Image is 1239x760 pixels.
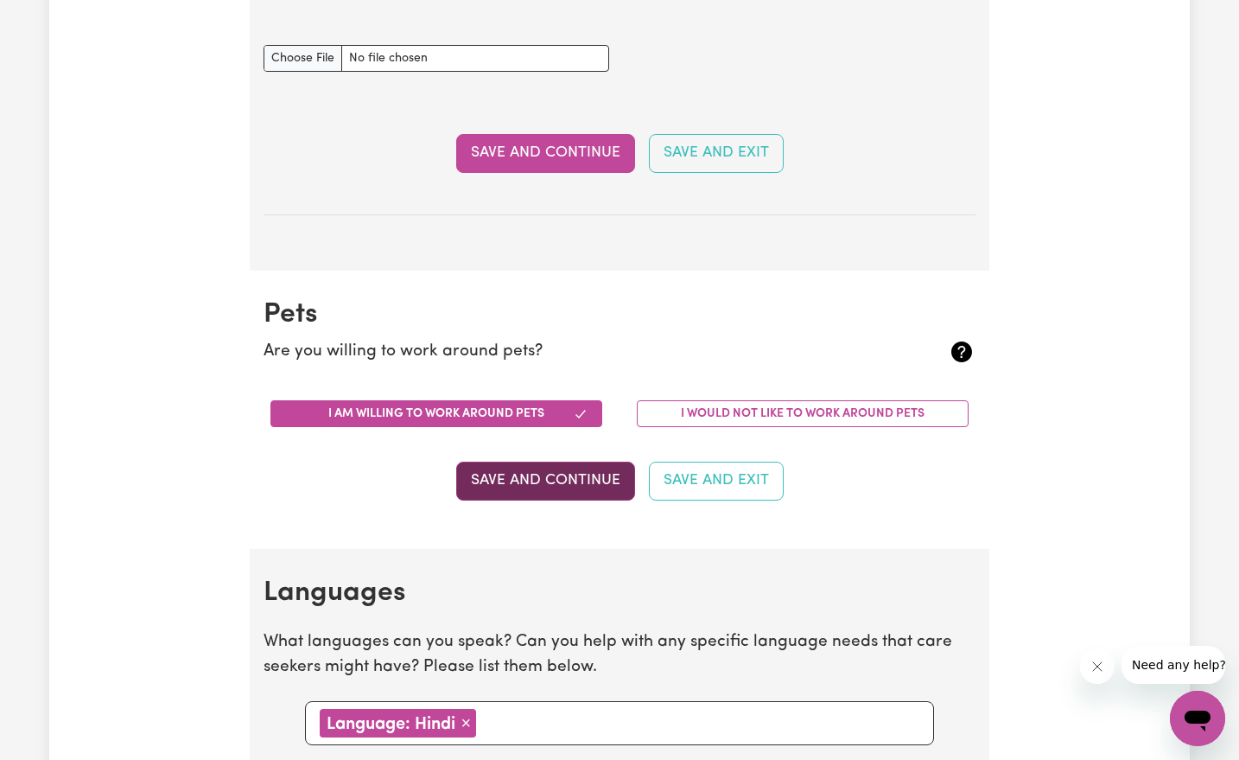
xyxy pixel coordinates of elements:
[637,400,969,427] button: I would not like to work around pets
[461,713,471,732] span: ×
[1170,691,1225,746] iframe: Button to launch messaging window
[649,462,784,500] button: Save and Exit
[264,577,975,610] h2: Languages
[1080,649,1115,684] iframe: Close message
[456,462,635,500] button: Save and Continue
[264,340,857,365] p: Are you willing to work around pets?
[264,630,975,680] p: What languages can you speak? Can you help with any specific language needs that care seekers mig...
[320,709,476,738] div: Language: Hindi
[264,298,975,331] h2: Pets
[456,134,635,172] button: Save and Continue
[270,400,602,427] button: I am willing to work around pets
[10,12,105,26] span: Need any help?
[1121,646,1225,684] iframe: Message from company
[455,709,476,737] button: Remove
[649,134,784,172] button: Save and Exit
